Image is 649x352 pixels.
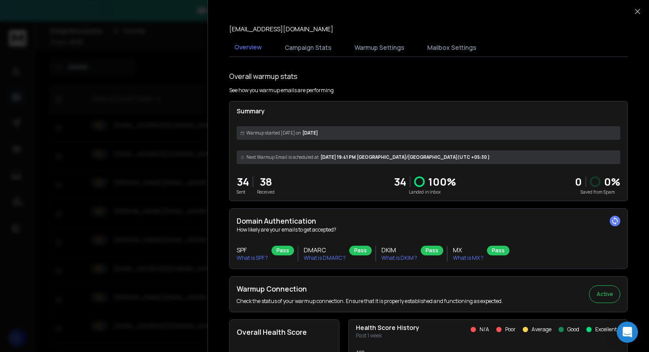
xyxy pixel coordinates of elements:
p: 38 [257,175,275,189]
div: Pass [421,246,443,255]
p: Average [532,326,551,333]
button: Overview [229,37,267,58]
p: Summary [237,107,620,116]
button: Active [589,285,620,303]
button: Mailbox Settings [422,38,482,57]
p: Excellent [595,326,617,333]
div: Pass [487,246,509,255]
p: Landed in Inbox [394,189,456,195]
p: Good [567,326,579,333]
span: Next Warmup Email is scheduled at [246,154,319,161]
div: Open Intercom Messenger [617,322,638,343]
p: What is DKIM ? [381,255,417,262]
div: Pass [349,246,372,255]
div: Pass [272,246,294,255]
p: 34 [237,175,249,189]
div: [DATE] [237,126,620,140]
p: How likely are your emails to get accepted? [237,226,620,233]
p: Poor [505,326,516,333]
button: Warmup Settings [349,38,410,57]
p: 34 [394,175,406,189]
div: [DATE] 19:41 PM [GEOGRAPHIC_DATA]/[GEOGRAPHIC_DATA] (UTC +05:30 ) [237,150,620,164]
h3: MX [453,246,483,255]
h2: Overall Health Score [237,327,332,337]
p: What is SPF ? [237,255,268,262]
p: [EMAIL_ADDRESS][DOMAIN_NAME] [229,25,333,34]
h2: Warmup Connection [237,284,503,294]
p: See how you warmup emails are performing [229,87,334,94]
p: Health Score History [356,323,419,332]
p: N/A [479,326,489,333]
p: Received [257,189,275,195]
p: What is MX ? [453,255,483,262]
p: Sent [237,189,249,195]
h3: DMARC [304,246,346,255]
h3: SPF [237,246,268,255]
h1: Overall warmup stats [229,71,298,82]
h3: DKIM [381,246,417,255]
p: Saved from Spam [575,189,620,195]
p: Past 1 week [356,332,419,339]
h2: Domain Authentication [237,216,620,226]
button: Campaign Stats [279,38,337,57]
span: Warmup started [DATE] on [246,130,301,136]
p: 0 % [604,175,620,189]
p: Check the status of your warmup connection. Ensure that it is properly established and functionin... [237,298,503,305]
p: What is DMARC ? [304,255,346,262]
p: 100 % [428,175,456,189]
strong: 0 [575,174,582,189]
